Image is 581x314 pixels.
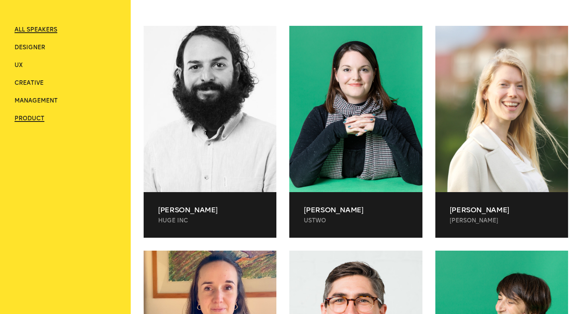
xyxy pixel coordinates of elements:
[15,80,44,86] span: Creative
[158,217,262,225] p: Huge Inc
[158,205,262,215] p: [PERSON_NAME]
[450,217,554,225] p: [PERSON_NAME]
[15,44,45,51] span: Designer
[15,26,57,33] span: ALL SPEAKERS
[450,205,554,215] p: [PERSON_NAME]
[304,217,408,225] p: ustwo
[15,97,58,104] span: Management
[15,115,44,122] span: Product
[15,62,23,69] span: UX
[304,205,408,215] p: [PERSON_NAME]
